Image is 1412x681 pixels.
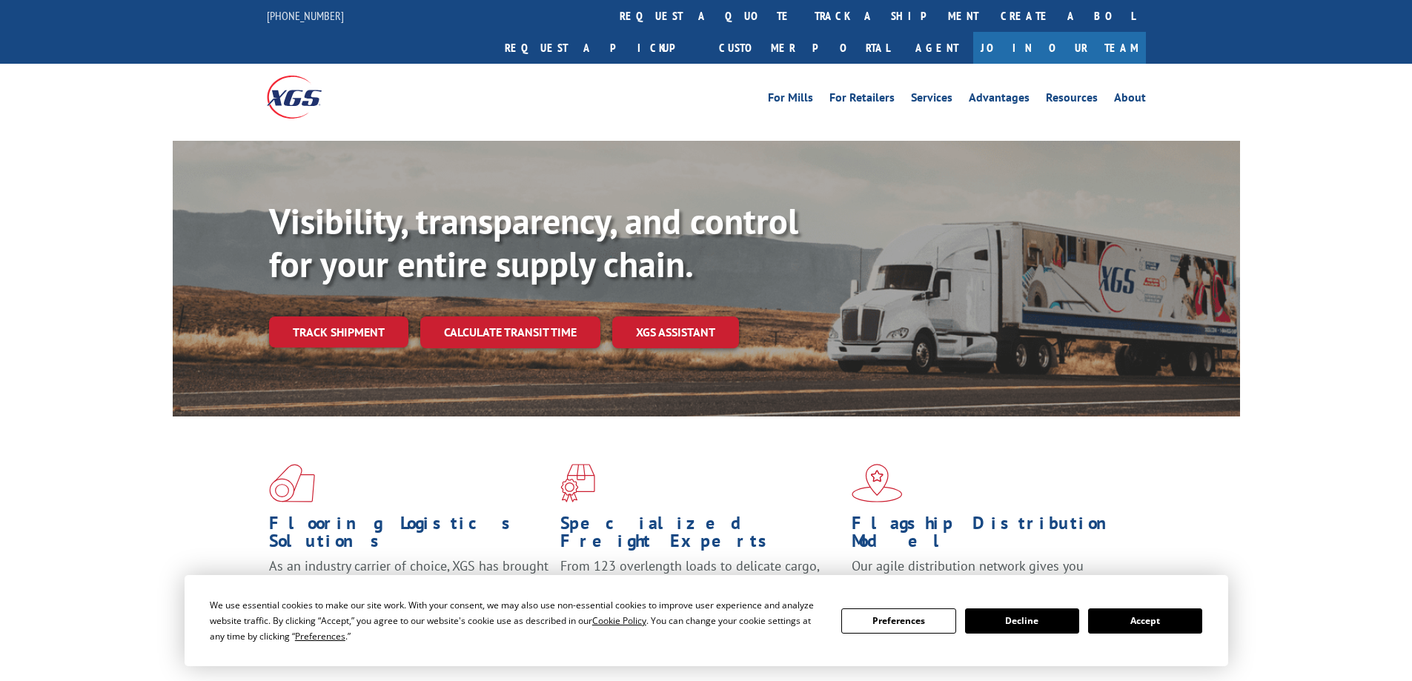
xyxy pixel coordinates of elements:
[269,514,549,557] h1: Flooring Logistics Solutions
[901,32,973,64] a: Agent
[269,464,315,502] img: xgs-icon-total-supply-chain-intelligence-red
[269,316,408,348] a: Track shipment
[965,608,1079,634] button: Decline
[1114,92,1146,108] a: About
[841,608,955,634] button: Preferences
[969,92,1030,108] a: Advantages
[494,32,708,64] a: Request a pickup
[185,575,1228,666] div: Cookie Consent Prompt
[592,614,646,627] span: Cookie Policy
[1088,608,1202,634] button: Accept
[911,92,952,108] a: Services
[612,316,739,348] a: XGS ASSISTANT
[267,8,344,23] a: [PHONE_NUMBER]
[560,557,841,623] p: From 123 overlength loads to delicate cargo, our experienced staff knows the best way to move you...
[1046,92,1098,108] a: Resources
[210,597,823,644] div: We use essential cookies to make our site work. With your consent, we may also use non-essential ...
[852,464,903,502] img: xgs-icon-flagship-distribution-model-red
[852,514,1132,557] h1: Flagship Distribution Model
[269,198,798,287] b: Visibility, transparency, and control for your entire supply chain.
[768,92,813,108] a: For Mills
[295,630,345,642] span: Preferences
[708,32,901,64] a: Customer Portal
[269,557,548,610] span: As an industry carrier of choice, XGS has brought innovation and dedication to flooring logistics...
[560,514,841,557] h1: Specialized Freight Experts
[420,316,600,348] a: Calculate transit time
[973,32,1146,64] a: Join Our Team
[829,92,895,108] a: For Retailers
[560,464,595,502] img: xgs-icon-focused-on-flooring-red
[852,557,1124,592] span: Our agile distribution network gives you nationwide inventory management on demand.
